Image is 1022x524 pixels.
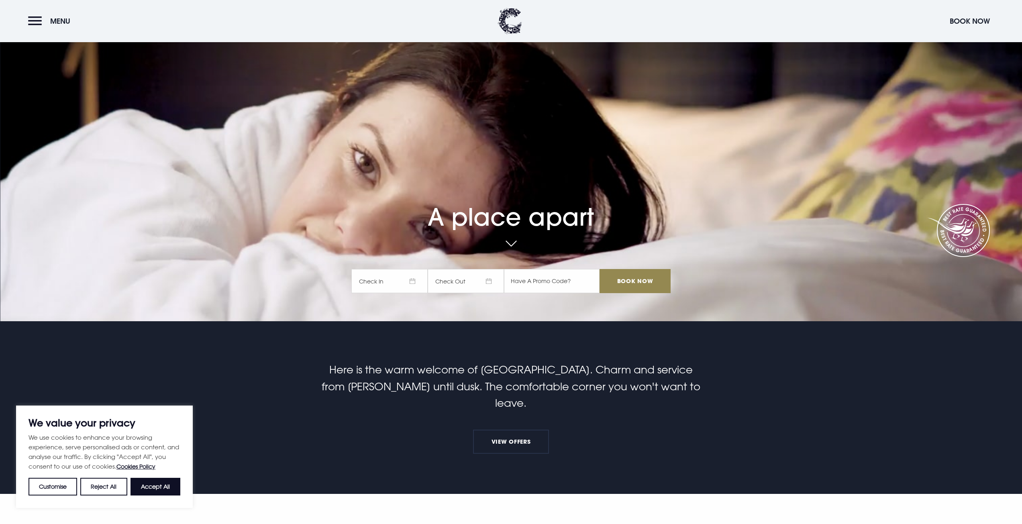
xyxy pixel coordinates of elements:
button: Accept All [131,478,180,495]
a: Cookies Policy [116,463,155,470]
button: Menu [28,12,74,30]
p: Here is the warm welcome of [GEOGRAPHIC_DATA]. Charm and service from [PERSON_NAME] until dusk. T... [320,361,702,412]
input: Have A Promo Code? [504,269,600,293]
input: Book Now [600,269,670,293]
a: View Offers [473,430,549,454]
p: We value your privacy [29,418,180,428]
span: Menu [50,16,70,26]
span: Check Out [428,269,504,293]
img: Clandeboye Lodge [498,8,522,34]
span: Check In [351,269,428,293]
div: We value your privacy [16,406,193,508]
h1: A place apart [351,171,670,231]
p: We use cookies to enhance your browsing experience, serve personalised ads or content, and analys... [29,432,180,471]
button: Customise [29,478,77,495]
button: Book Now [946,12,994,30]
button: Reject All [80,478,127,495]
